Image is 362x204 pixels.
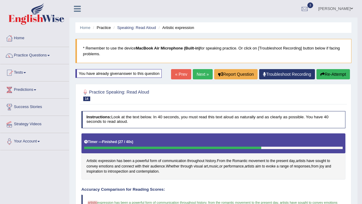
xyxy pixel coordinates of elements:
span: 14 [83,97,90,101]
button: Report Question [214,69,258,79]
span: Click to see word definition [187,158,205,164]
a: Home [0,30,69,45]
span: Click to see word definition [249,158,265,164]
span: Click to see word definition [289,158,295,164]
span: Click to see word definition [280,164,289,169]
button: Re-Attempt [316,69,350,79]
span: Click to see word definition [132,158,135,164]
b: ( [118,140,119,144]
span: 3 [307,2,313,8]
h4: Accuracy Comparison for Reading Scores: [81,187,346,192]
span: Click to see word definition [150,158,157,164]
span: Click to see word definition [325,164,331,169]
span: Click to see word definition [327,158,330,164]
span: Click to see word definition [262,164,265,169]
li: Artistic expression [157,25,194,30]
span: Click to see word definition [87,164,98,169]
span: Click to see word definition [117,158,122,164]
a: Strategy Videos [0,116,69,131]
b: Finished [102,140,117,144]
span: Click to see word definition [87,158,97,164]
span: Click to see word definition [166,164,179,169]
span: Click to see word definition [245,164,254,169]
b: ) [132,140,133,144]
span: Click to see word definition [255,164,261,169]
span: Click to see word definition [270,158,275,164]
a: Your Account [0,133,69,148]
span: Click to see word definition [136,169,158,174]
h5: Timer — [84,140,133,144]
span: Click to see word definition [276,158,288,164]
span: Click to see word definition [290,164,293,169]
span: Click to see word definition [205,158,216,164]
b: 27 / 40s [119,140,132,144]
a: Next » [193,69,213,79]
span: Click to see word definition [311,164,319,169]
span: Click to see word definition [142,164,149,169]
span: Click to see word definition [114,164,120,169]
span: Click to see word definition [135,158,149,164]
span: Click to see word definition [209,164,218,169]
span: Click to see word definition [277,164,279,169]
a: Home [80,25,91,30]
span: Click to see word definition [158,158,161,164]
span: Click to see word definition [296,158,306,164]
span: Click to see word definition [135,164,141,169]
div: . , . , , , , . [81,133,346,180]
span: Click to see word definition [226,158,231,164]
span: Click to see word definition [98,158,116,164]
span: Click to see word definition [162,158,186,164]
h4: Look at the text below. In 40 seconds, you must read this text aloud as naturally and as clearly ... [81,111,346,128]
a: Success Stories [0,99,69,114]
span: Click to see word definition [266,164,276,169]
a: Tests [0,64,69,79]
span: Click to see word definition [219,164,223,169]
b: MacBook Air Microphone (Built-in) [136,46,200,50]
span: Click to see word definition [150,164,165,169]
li: Practice [91,25,111,30]
span: Click to see word definition [232,158,247,164]
span: Click to see word definition [294,164,310,169]
span: Click to see word definition [319,164,324,169]
span: Click to see word definition [224,164,244,169]
span: Click to see word definition [87,169,103,174]
span: Click to see word definition [180,164,192,169]
h2: Practice Speaking: Read Aloud [81,88,245,101]
a: Predictions [0,81,69,97]
span: Click to see word definition [306,158,314,164]
span: Click to see word definition [204,164,208,169]
span: Click to see word definition [266,158,269,164]
a: « Prev [171,69,191,79]
span: Click to see word definition [122,164,134,169]
span: Click to see word definition [129,169,135,174]
div: You have already given answer to this question [75,69,162,78]
span: Click to see word definition [315,158,326,164]
blockquote: * Remember to use the device for speaking practice. Or click on [Troubleshoot Recording] button b... [75,39,351,63]
span: Click to see word definition [99,164,113,169]
a: Troubleshoot Recording [259,69,315,79]
a: Practice Questions [0,47,69,62]
span: Click to see word definition [123,158,131,164]
span: Click to see word definition [194,164,203,169]
b: Instructions: [86,115,111,119]
span: Click to see word definition [108,169,128,174]
span: Click to see word definition [217,158,225,164]
a: Speaking: Read Aloud [117,25,156,30]
span: Click to see word definition [104,169,107,174]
